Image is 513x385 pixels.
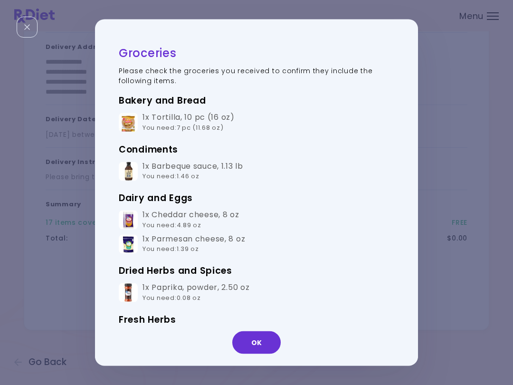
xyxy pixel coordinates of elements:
h3: Fresh Herbs [119,312,394,327]
h3: Condiments [119,142,394,157]
span: You need : 1.39 oz [142,244,199,253]
div: 1x Paprika, powder , 2.50 oz [142,283,249,303]
p: Please check the groceries you received to confirm they include the following items. [119,66,394,86]
span: You need : 0.08 oz [142,293,201,302]
span: You need : 4.89 oz [142,220,201,229]
div: 1x Barbeque sauce , 1.13 lb [142,161,243,182]
div: 1x Tortilla , 10 pc (16 oz) [142,113,235,133]
h3: Bakery and Bread [119,93,394,108]
div: 1x Cheddar cheese , 8 oz [142,210,239,230]
span: You need : 7 pc (11.68 oz) [142,123,223,132]
h2: Groceries [119,46,394,60]
h3: Dairy and Eggs [119,191,394,206]
div: 1x Parmesan cheese , 8 oz [142,234,245,254]
button: OK [232,331,281,354]
div: Close [17,17,38,38]
h3: Dried Herbs and Spices [119,263,394,279]
span: You need : 1.46 oz [142,172,199,181]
